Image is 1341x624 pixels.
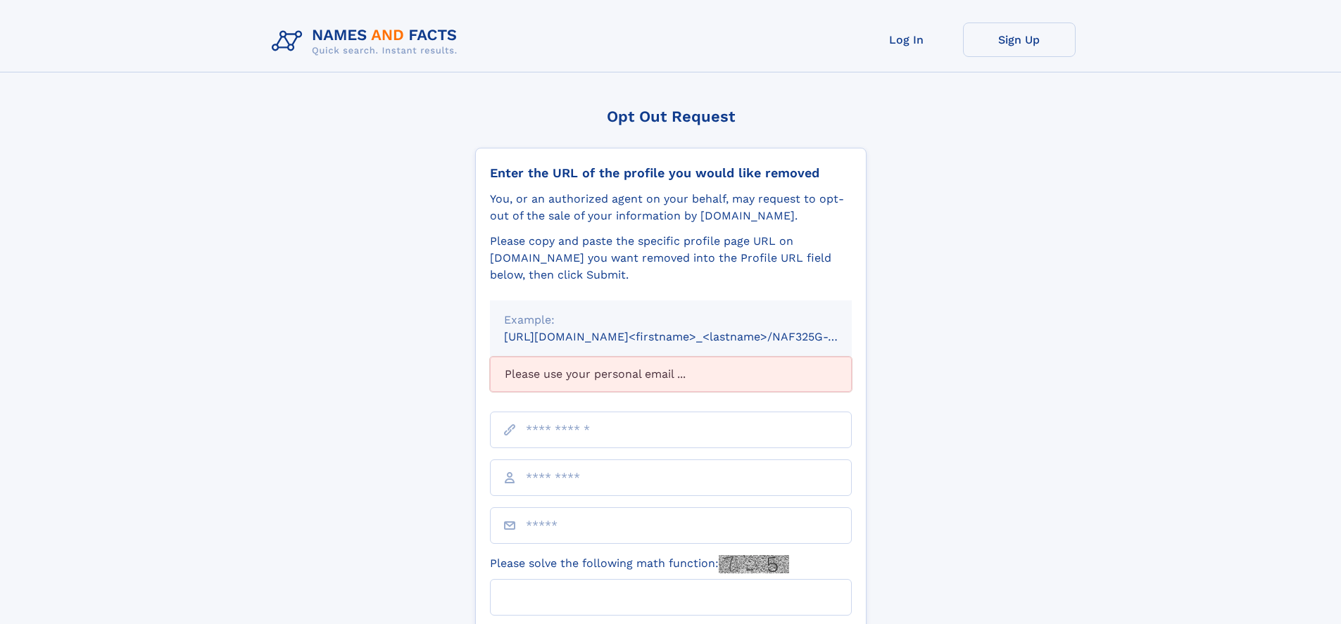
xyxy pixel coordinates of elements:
a: Sign Up [963,23,1076,57]
a: Log In [850,23,963,57]
div: You, or an authorized agent on your behalf, may request to opt-out of the sale of your informatio... [490,191,852,224]
small: [URL][DOMAIN_NAME]<firstname>_<lastname>/NAF325G-xxxxxxxx [504,330,879,343]
div: Please copy and paste the specific profile page URL on [DOMAIN_NAME] you want removed into the Pr... [490,233,852,284]
label: Please solve the following math function: [490,555,789,573]
img: Logo Names and Facts [266,23,469,61]
div: Enter the URL of the profile you would like removed [490,165,852,181]
div: Example: [504,312,838,329]
div: Please use your personal email ... [490,357,852,392]
div: Opt Out Request [475,108,867,125]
